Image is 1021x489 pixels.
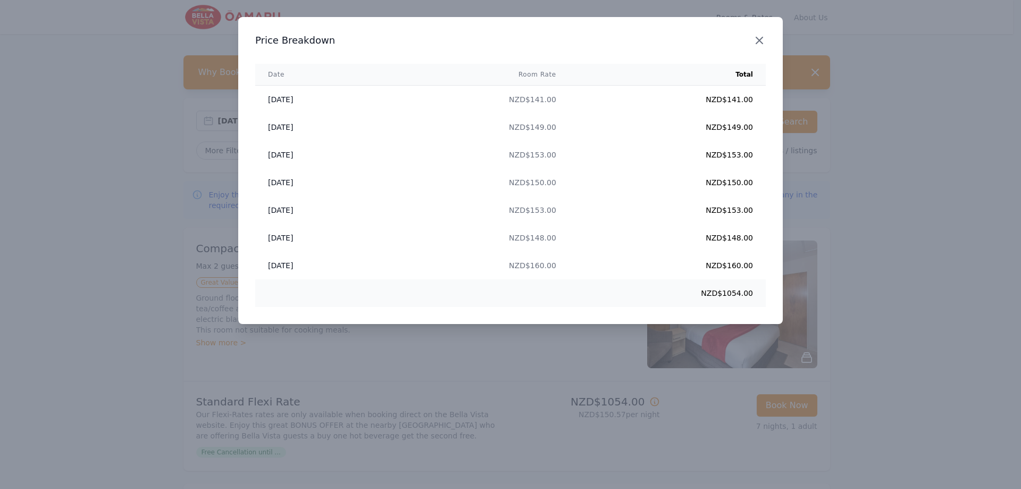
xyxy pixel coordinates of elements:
[569,252,766,279] td: NZD$160.00
[255,113,384,141] td: [DATE]
[255,224,384,252] td: [DATE]
[569,169,766,196] td: NZD$150.00
[255,86,384,114] td: [DATE]
[255,252,384,279] td: [DATE]
[569,141,766,169] td: NZD$153.00
[384,224,569,252] td: NZD$148.00
[255,169,384,196] td: [DATE]
[569,279,766,307] td: NZD$1054.00
[384,141,569,169] td: NZD$153.00
[569,86,766,114] td: NZD$141.00
[384,86,569,114] td: NZD$141.00
[569,196,766,224] td: NZD$153.00
[384,196,569,224] td: NZD$153.00
[255,34,766,47] h3: Price Breakdown
[255,141,384,169] td: [DATE]
[255,64,384,86] th: Date
[569,64,766,86] th: Total
[384,169,569,196] td: NZD$150.00
[384,64,569,86] th: Room Rate
[569,113,766,141] td: NZD$149.00
[255,196,384,224] td: [DATE]
[384,113,569,141] td: NZD$149.00
[384,252,569,279] td: NZD$160.00
[569,224,766,252] td: NZD$148.00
